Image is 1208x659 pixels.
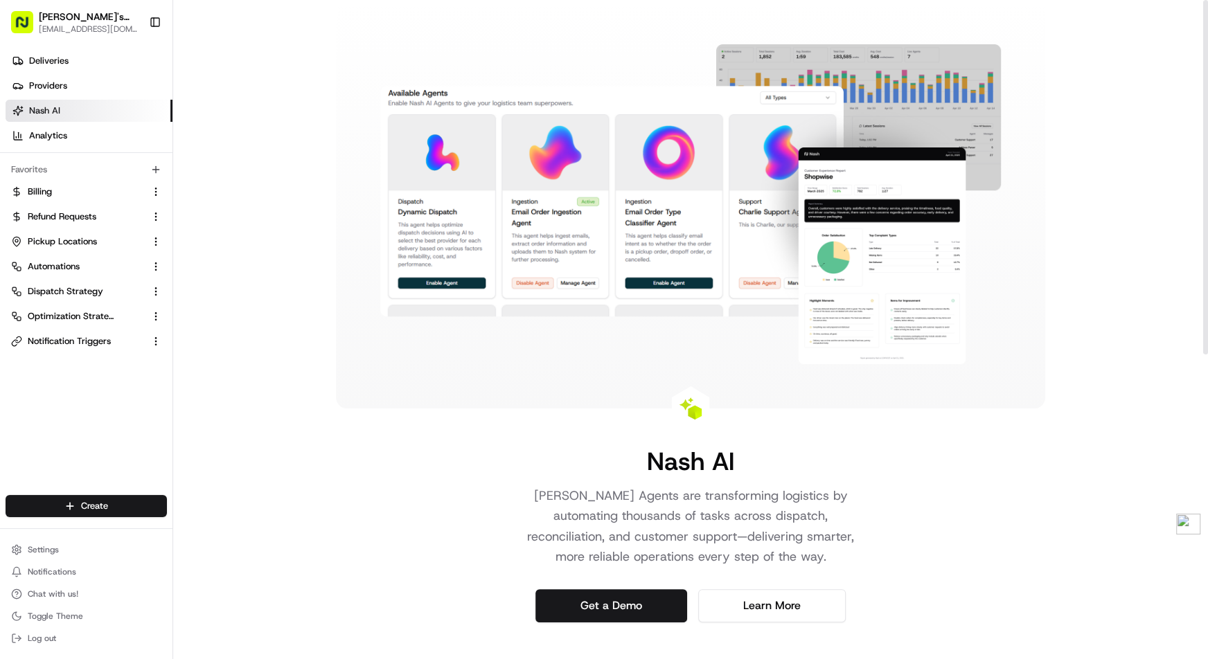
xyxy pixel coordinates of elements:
[28,588,78,599] span: Chat with us!
[28,186,52,198] span: Billing
[36,89,229,103] input: Clear
[14,13,42,41] img: Nash
[6,100,172,122] a: Nash AI
[11,260,145,273] a: Automations
[11,335,145,347] a: Notification Triggers
[39,10,138,24] button: [PERSON_NAME]'s Restaurant
[647,447,734,475] h1: Nash AI
[11,285,145,298] a: Dispatch Strategy
[28,335,111,347] span: Notification Triggers
[6,280,167,303] button: Dispatch Strategy
[28,611,83,622] span: Toggle Theme
[138,234,168,244] span: Pylon
[6,540,167,559] button: Settings
[28,544,59,555] span: Settings
[6,330,167,352] button: Notification Triggers
[28,260,80,273] span: Automations
[6,562,167,581] button: Notifications
[8,195,112,219] a: 📗Knowledge Base
[11,210,145,223] a: Refund Requests
[112,195,228,219] a: 💻API Documentation
[28,310,115,323] span: Optimization Strategy
[28,200,106,214] span: Knowledge Base
[698,589,846,622] a: Learn More
[380,44,1001,364] img: Nash AI Dashboard
[6,305,167,327] button: Optimization Strategy
[6,6,143,39] button: [PERSON_NAME]'s Restaurant[EMAIL_ADDRESS][DOMAIN_NAME]
[28,235,97,248] span: Pickup Locations
[11,235,145,248] a: Pickup Locations
[28,566,76,577] span: Notifications
[28,210,96,223] span: Refund Requests
[47,145,175,156] div: We're available if you need us!
[98,233,168,244] a: Powered byPylon
[6,159,167,181] div: Favorites
[29,105,60,117] span: Nash AI
[29,129,67,142] span: Analytics
[14,55,252,77] p: Welcome 👋
[117,201,128,213] div: 💻
[39,24,138,35] button: [EMAIL_ADDRESS][DOMAIN_NAME]
[11,310,145,323] a: Optimization Strategy
[11,186,145,198] a: Billing
[29,55,69,67] span: Deliveries
[29,80,67,92] span: Providers
[81,500,108,512] span: Create
[6,125,172,147] a: Analytics
[28,285,103,298] span: Dispatch Strategy
[14,201,25,213] div: 📗
[6,584,167,604] button: Chat with us!
[1176,514,1200,534] img: logoController.png
[28,633,56,644] span: Log out
[535,589,687,622] a: Get a Demo
[6,255,167,278] button: Automations
[6,495,167,517] button: Create
[47,132,227,145] div: Start new chat
[6,606,167,626] button: Toggle Theme
[6,629,167,648] button: Log out
[14,132,39,156] img: 1736555255976-a54dd68f-1ca7-489b-9aae-adbdc363a1c4
[6,50,172,72] a: Deliveries
[6,206,167,228] button: Refund Requests
[131,200,222,214] span: API Documentation
[513,486,868,567] p: [PERSON_NAME] Agents are transforming logistics by automating thousands of tasks across dispatch,...
[679,397,702,419] img: Nash AI Logo
[6,181,167,203] button: Billing
[236,136,252,152] button: Start new chat
[6,75,172,97] a: Providers
[6,231,167,253] button: Pickup Locations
